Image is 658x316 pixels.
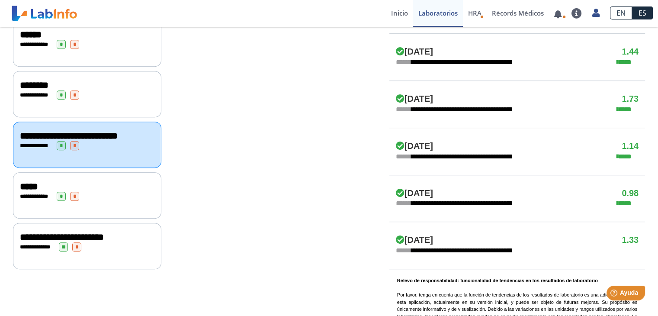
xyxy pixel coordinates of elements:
iframe: Help widget launcher [581,282,648,306]
h4: 0.98 [622,188,639,199]
h4: [DATE] [396,188,433,199]
h4: 1.73 [622,94,639,104]
h4: 1.33 [622,235,639,245]
a: ES [632,6,653,19]
span: HRA [468,9,481,17]
h4: [DATE] [396,141,433,152]
h4: 1.14 [622,141,639,152]
h4: [DATE] [396,47,433,57]
h4: [DATE] [396,94,433,104]
a: EN [610,6,632,19]
b: Relevo de responsabilidad: funcionalidad de tendencias en los resultados de laboratorio [397,278,598,283]
h4: 1.44 [622,47,639,57]
h4: [DATE] [396,235,433,245]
